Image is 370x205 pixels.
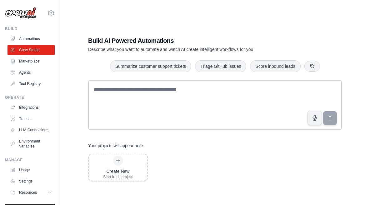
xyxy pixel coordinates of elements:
[103,168,133,174] div: Create New
[88,142,143,149] h3: Your projects will appear here
[5,26,55,31] div: Build
[7,56,55,66] a: Marketplace
[7,45,55,55] a: Crew Studio
[103,174,133,179] div: Start fresh project
[7,187,55,197] button: Resources
[7,136,55,151] a: Environment Variables
[88,36,298,45] h1: Build AI Powered Automations
[88,46,298,52] p: Describe what you want to automate and watch AI create intelligent workflows for you
[7,176,55,186] a: Settings
[5,7,36,19] img: Logo
[250,60,301,72] button: Score inbound leads
[5,157,55,162] div: Manage
[19,190,37,195] span: Resources
[7,79,55,89] a: Tool Registry
[7,125,55,135] a: LLM Connections
[7,34,55,44] a: Automations
[7,165,55,175] a: Usage
[7,114,55,124] a: Traces
[7,102,55,112] a: Integrations
[195,60,246,72] button: Triage GitHub issues
[5,95,55,100] div: Operate
[304,61,320,72] button: Get new suggestions
[110,60,191,72] button: Summarize customer support tickets
[307,111,322,125] button: Click to speak your automation idea
[7,67,55,77] a: Agents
